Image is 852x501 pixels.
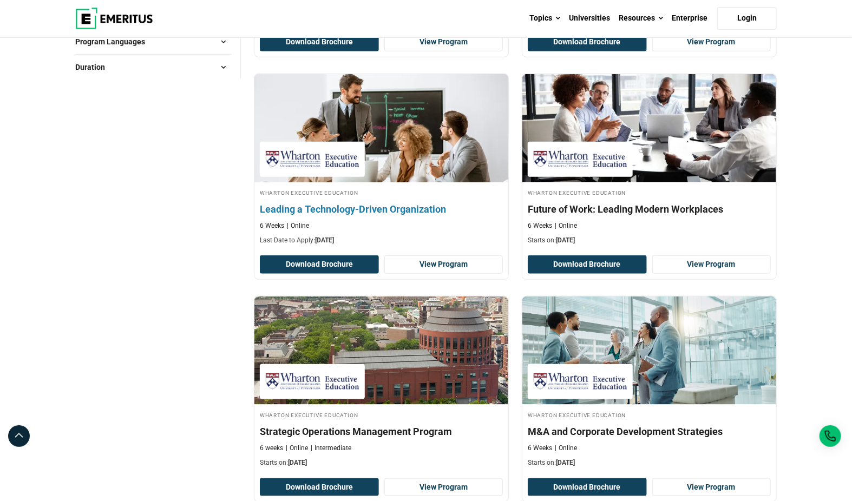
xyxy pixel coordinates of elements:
[528,33,647,51] button: Download Brochure
[260,410,503,419] h4: Wharton Executive Education
[522,296,776,473] a: Finance Course by Wharton Executive Education - October 16, 2025 Wharton Executive Education Whar...
[286,444,308,453] p: Online
[260,478,379,497] button: Download Brochure
[522,296,776,405] img: M&A and Corporate Development Strategies | Online Finance Course
[555,221,577,230] p: Online
[260,458,503,467] p: Starts on:
[528,221,552,230] p: 6 Weeks
[528,458,771,467] p: Starts on:
[556,459,575,466] span: [DATE]
[533,147,627,172] img: Wharton Executive Education
[287,221,309,230] p: Online
[528,188,771,197] h4: Wharton Executive Education
[75,61,114,73] span: Duration
[528,478,647,497] button: Download Brochure
[254,74,508,250] a: Leadership Course by Wharton Executive Education - October 7, 2025 Wharton Executive Education Wh...
[75,34,232,50] button: Program Languages
[75,36,154,48] span: Program Languages
[254,296,508,473] a: Business Management Course by Wharton Executive Education - October 16, 2025 Wharton Executive Ed...
[260,444,283,453] p: 6 weeks
[528,444,552,453] p: 6 Weeks
[75,59,232,75] button: Duration
[522,74,776,182] img: Future of Work: Leading Modern Workplaces | Online Leadership Course
[242,69,521,188] img: Leading a Technology-Driven Organization | Online Leadership Course
[260,236,503,245] p: Last Date to Apply:
[556,236,575,244] span: [DATE]
[311,444,351,453] p: Intermediate
[260,202,503,216] h4: Leading a Technology-Driven Organization
[260,255,379,274] button: Download Brochure
[288,459,307,466] span: [DATE]
[717,7,777,30] a: Login
[265,370,359,394] img: Wharton Executive Education
[260,188,503,197] h4: Wharton Executive Education
[528,255,647,274] button: Download Brochure
[384,33,503,51] a: View Program
[260,33,379,51] button: Download Brochure
[384,255,503,274] a: View Program
[652,478,771,497] a: View Program
[260,221,284,230] p: 6 Weeks
[555,444,577,453] p: Online
[315,236,334,244] span: [DATE]
[528,410,771,419] h4: Wharton Executive Education
[522,74,776,250] a: Leadership Course by Wharton Executive Education - October 9, 2025 Wharton Executive Education Wh...
[652,255,771,274] a: View Program
[265,147,359,172] img: Wharton Executive Education
[260,425,503,438] h4: Strategic Operations Management Program
[528,202,771,216] h4: Future of Work: Leading Modern Workplaces
[533,370,627,394] img: Wharton Executive Education
[528,425,771,438] h4: M&A and Corporate Development Strategies
[528,236,771,245] p: Starts on:
[254,296,508,405] img: Strategic Operations Management Program | Online Business Management Course
[384,478,503,497] a: View Program
[652,33,771,51] a: View Program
